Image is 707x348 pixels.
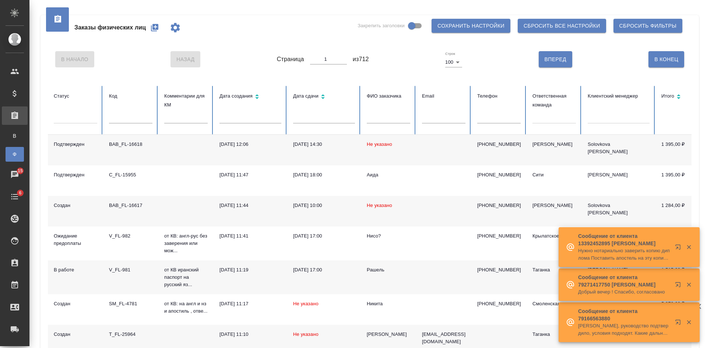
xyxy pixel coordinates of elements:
div: [DATE] 11:41 [219,232,281,240]
span: Заказы физических лиц [74,23,146,32]
div: Сортировка [293,92,355,102]
a: 15 [2,165,28,184]
p: [PHONE_NUMBER] [477,171,521,179]
p: от КВ: англ-рус без заверения или мож... [164,232,208,254]
p: [PHONE_NUMBER] [477,202,521,209]
p: [PHONE_NUMBER] [477,232,521,240]
td: Solovkova [PERSON_NAME] [582,196,655,226]
span: Не указано [293,331,319,337]
td: Solovkova [PERSON_NAME] [582,135,655,165]
div: [PERSON_NAME] [532,202,576,209]
div: [DATE] 11:44 [219,202,281,209]
div: Ответственная команда [532,92,576,109]
button: Сохранить настройки [432,19,510,33]
label: Строк [445,52,455,56]
button: Открыть в новой вкладке [671,315,688,333]
div: Email [422,92,465,101]
p: Сообщение от клиента 79166563880 [578,307,670,322]
div: V_FL-981 [109,266,152,274]
p: от КВ: на англ и нз и апостиль , отве... [164,300,208,315]
div: [PERSON_NAME] [367,331,410,338]
div: Сортировка [661,92,705,102]
p: [PHONE_NUMBER] [477,266,521,274]
div: [DATE] 12:06 [219,141,281,148]
span: Ф [9,151,20,158]
span: Не указано [367,141,392,147]
div: Никита [367,300,410,307]
div: Клиентский менеджер [588,92,650,101]
div: [DATE] 11:19 [219,266,281,274]
div: [DATE] 18:00 [293,171,355,179]
td: [PERSON_NAME] [582,165,655,196]
div: BAB_FL-16617 [109,202,152,209]
button: Закрыть [681,281,696,288]
span: Не указано [293,301,319,306]
div: [DATE] 11:17 [219,300,281,307]
button: Создать [146,19,163,36]
div: Создан [54,300,97,307]
span: В Конец [654,55,678,64]
div: Телефон [477,92,521,101]
div: Рашель [367,266,410,274]
button: Закрыть [681,244,696,250]
div: [DATE] 17:00 [293,232,355,240]
div: В работе [54,266,97,274]
div: Сити [532,171,576,179]
div: Смоленская [532,300,576,307]
div: Комментарии для КМ [164,92,208,109]
div: Сортировка [219,92,281,102]
a: Ф [6,147,24,162]
button: Открыть в новой вкладке [671,277,688,295]
div: Таганка [532,331,576,338]
button: В Конец [648,51,684,67]
p: [PERSON_NAME], руководство подтвердило, условия подходят. Какие дальнейшие действия? [578,322,670,337]
div: [PERSON_NAME] [532,141,576,148]
div: [DATE] 10:00 [293,202,355,209]
span: Сохранить настройки [437,21,504,31]
div: Крылатское [532,232,576,240]
div: BAB_FL-16618 [109,141,152,148]
div: V_FL-982 [109,232,152,240]
div: Таганка [532,266,576,274]
div: Создан [54,331,97,338]
p: Нужно нотариально заверить копию диплома Поставить апостель на эту копию и перевести 🌞 [578,247,670,262]
div: [DATE] 11:47 [219,171,281,179]
button: Сбросить фильтры [613,19,682,33]
span: Страница [277,55,304,64]
span: 15 [13,167,27,175]
div: [DATE] 14:30 [293,141,355,148]
span: из 712 [353,55,369,64]
div: ФИО заказчика [367,92,410,101]
button: Сбросить все настройки [518,19,606,33]
p: [PHONE_NUMBER] [477,141,521,148]
p: Сообщение от клиента 79271417750 [PERSON_NAME] [578,274,670,288]
div: Подтвержден [54,141,97,148]
div: 100 [445,57,462,67]
div: SM_FL-4781 [109,300,152,307]
span: Закрепить заголовки [358,22,405,29]
a: В [6,129,24,143]
div: Создан [54,202,97,209]
div: Ожидание предоплаты [54,232,97,247]
p: Добрый вечер ! Спасибо, согласовано [578,288,670,296]
span: Вперед [545,55,566,64]
p: Сообщение от клиента 13392452895 [PERSON_NAME] [578,232,670,247]
div: C_FL-15955 [109,171,152,179]
a: 6 [2,187,28,206]
div: Статус [54,92,97,101]
p: [PHONE_NUMBER] [477,300,521,307]
button: Открыть в новой вкладке [671,240,688,257]
span: Сбросить все настройки [524,21,600,31]
button: Вперед [539,51,572,67]
span: 6 [14,189,26,197]
button: Закрыть [681,319,696,326]
div: [DATE] 17:00 [293,266,355,274]
div: Аида [367,171,410,179]
p: [EMAIL_ADDRESS][DOMAIN_NAME] [422,331,465,345]
span: Не указано [367,203,392,208]
span: В [9,132,20,140]
div: Нисо? [367,232,410,240]
div: Подтвержден [54,171,97,179]
p: от КВ иранский паспорт на русский яз... [164,266,208,288]
div: [DATE] 11:10 [219,331,281,338]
